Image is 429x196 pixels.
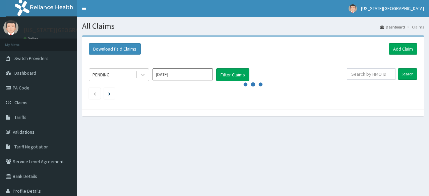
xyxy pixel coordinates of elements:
input: Search by HMO ID [347,68,395,80]
a: Next page [108,90,111,96]
img: User Image [3,20,18,35]
a: Online [23,37,40,41]
span: Switch Providers [14,55,49,61]
p: [US_STATE][GEOGRAPHIC_DATA] [23,27,111,33]
a: Add Claim [389,43,417,55]
a: Dashboard [380,24,405,30]
span: Tariff Negotiation [14,144,49,150]
li: Claims [406,24,424,30]
svg: audio-loading [243,74,263,94]
input: Select Month and Year [152,68,213,80]
input: Search [398,68,417,80]
span: Claims [14,100,27,106]
span: Dashboard [14,70,36,76]
button: Filter Claims [216,68,249,81]
div: PENDING [93,71,110,78]
img: User Image [349,4,357,13]
h1: All Claims [82,22,424,30]
button: Download Paid Claims [89,43,141,55]
a: Previous page [93,90,96,96]
span: Tariffs [14,114,26,120]
span: [US_STATE][GEOGRAPHIC_DATA] [361,5,424,11]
